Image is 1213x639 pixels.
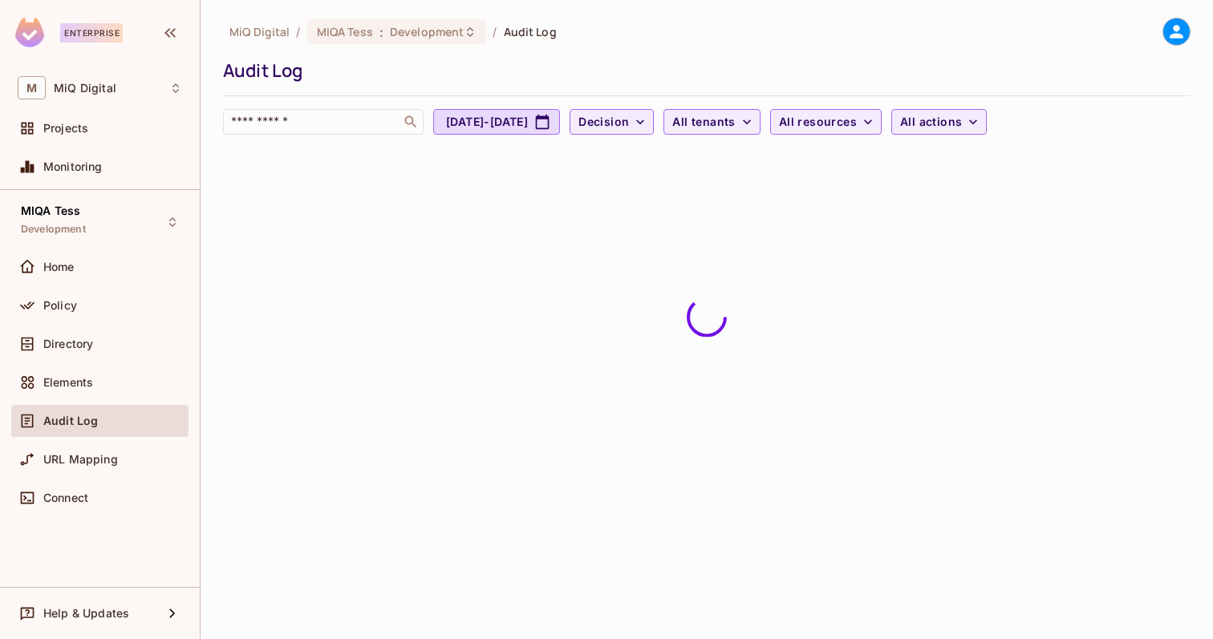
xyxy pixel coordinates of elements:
div: Audit Log [223,59,1183,83]
span: Development [390,24,464,39]
span: Development [21,223,86,236]
span: the active workspace [229,24,290,39]
span: Connect [43,491,88,504]
button: All actions [891,109,987,135]
span: MIQA Tess [317,24,373,39]
span: All tenants [672,112,735,132]
span: Audit Log [504,24,557,39]
span: Home [43,261,75,273]
span: Directory [43,338,93,350]
span: MIQA Tess [21,204,80,217]
span: Workspace: MiQ Digital [54,82,116,95]
span: Projects [43,122,88,135]
span: Elements [43,376,93,389]
div: Enterprise [60,23,123,42]
span: Monitoring [43,160,103,173]
span: URL Mapping [43,453,118,466]
span: M [18,76,46,99]
button: Decision [570,109,654,135]
span: Help & Updates [43,607,129,620]
span: : [379,26,384,38]
li: / [493,24,497,39]
button: All resources [770,109,882,135]
span: All resources [779,112,857,132]
button: [DATE]-[DATE] [433,109,560,135]
li: / [296,24,300,39]
button: All tenants [663,109,760,135]
span: All actions [900,112,962,132]
span: Policy [43,299,77,312]
span: Decision [578,112,629,132]
span: Audit Log [43,415,98,427]
img: SReyMgAAAABJRU5ErkJggg== [15,18,44,47]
